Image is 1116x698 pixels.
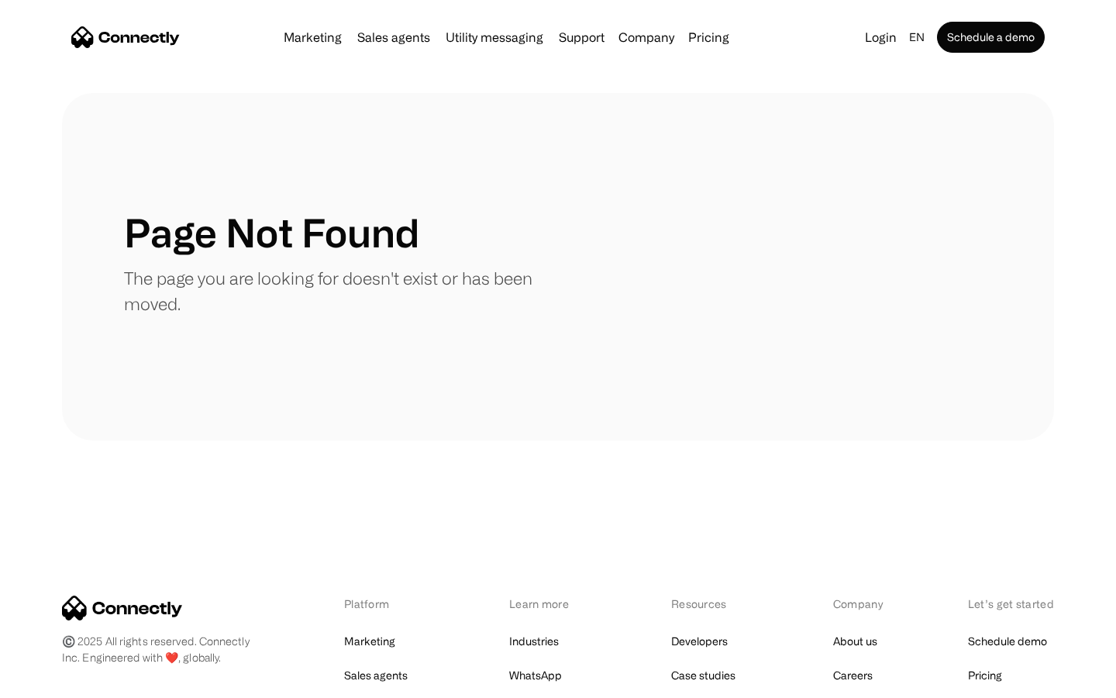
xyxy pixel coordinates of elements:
[439,31,549,43] a: Utility messaging
[671,596,753,612] div: Resources
[124,209,419,256] h1: Page Not Found
[968,596,1054,612] div: Let’s get started
[124,265,558,316] p: The page you are looking for doesn't exist or has been moved.
[509,665,562,686] a: WhatsApp
[682,31,735,43] a: Pricing
[344,631,395,652] a: Marketing
[937,22,1045,53] a: Schedule a demo
[968,631,1047,652] a: Schedule demo
[618,26,674,48] div: Company
[833,631,877,652] a: About us
[509,631,559,652] a: Industries
[671,631,728,652] a: Developers
[351,31,436,43] a: Sales agents
[553,31,611,43] a: Support
[859,26,903,48] a: Login
[344,665,408,686] a: Sales agents
[909,26,925,48] div: en
[671,665,735,686] a: Case studies
[277,31,348,43] a: Marketing
[968,665,1002,686] a: Pricing
[833,596,887,612] div: Company
[833,665,873,686] a: Careers
[31,671,93,693] ul: Language list
[509,596,591,612] div: Learn more
[15,669,93,693] aside: Language selected: English
[344,596,429,612] div: Platform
